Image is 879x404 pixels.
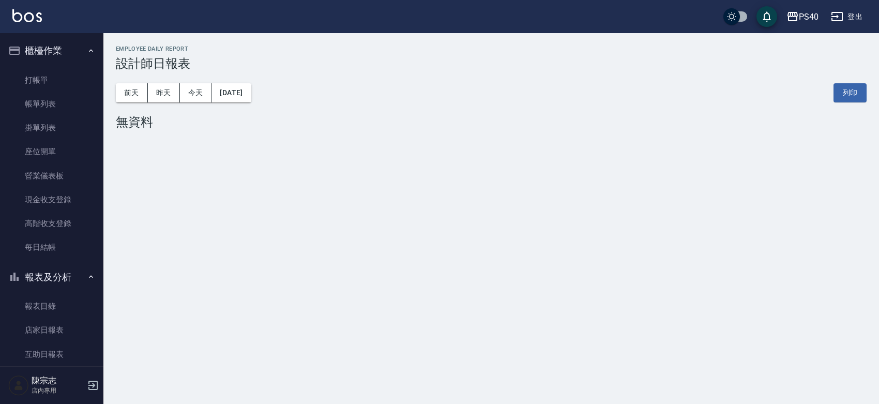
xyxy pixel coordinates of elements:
[4,92,99,116] a: 帳單列表
[4,37,99,64] button: 櫃檯作業
[833,83,867,102] button: 列印
[180,83,212,102] button: 今天
[799,10,819,23] div: PS40
[8,375,29,396] img: Person
[4,140,99,163] a: 座位開單
[4,294,99,318] a: 報表目錄
[116,46,867,52] h2: Employee Daily Report
[116,83,148,102] button: 前天
[4,68,99,92] a: 打帳單
[4,212,99,235] a: 高階收支登錄
[4,366,99,390] a: 互助排行榜
[12,9,42,22] img: Logo
[4,164,99,188] a: 營業儀表板
[148,83,180,102] button: 昨天
[4,318,99,342] a: 店家日報表
[4,188,99,212] a: 現金收支登錄
[4,235,99,259] a: 每日結帳
[116,115,867,129] div: 無資料
[4,264,99,291] button: 報表及分析
[4,342,99,366] a: 互助日報表
[4,116,99,140] a: 掛單列表
[116,56,867,71] h3: 設計師日報表
[211,83,251,102] button: [DATE]
[32,386,84,395] p: 店內專用
[756,6,777,27] button: save
[32,376,84,386] h5: 陳宗志
[827,7,867,26] button: 登出
[782,6,823,27] button: PS40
